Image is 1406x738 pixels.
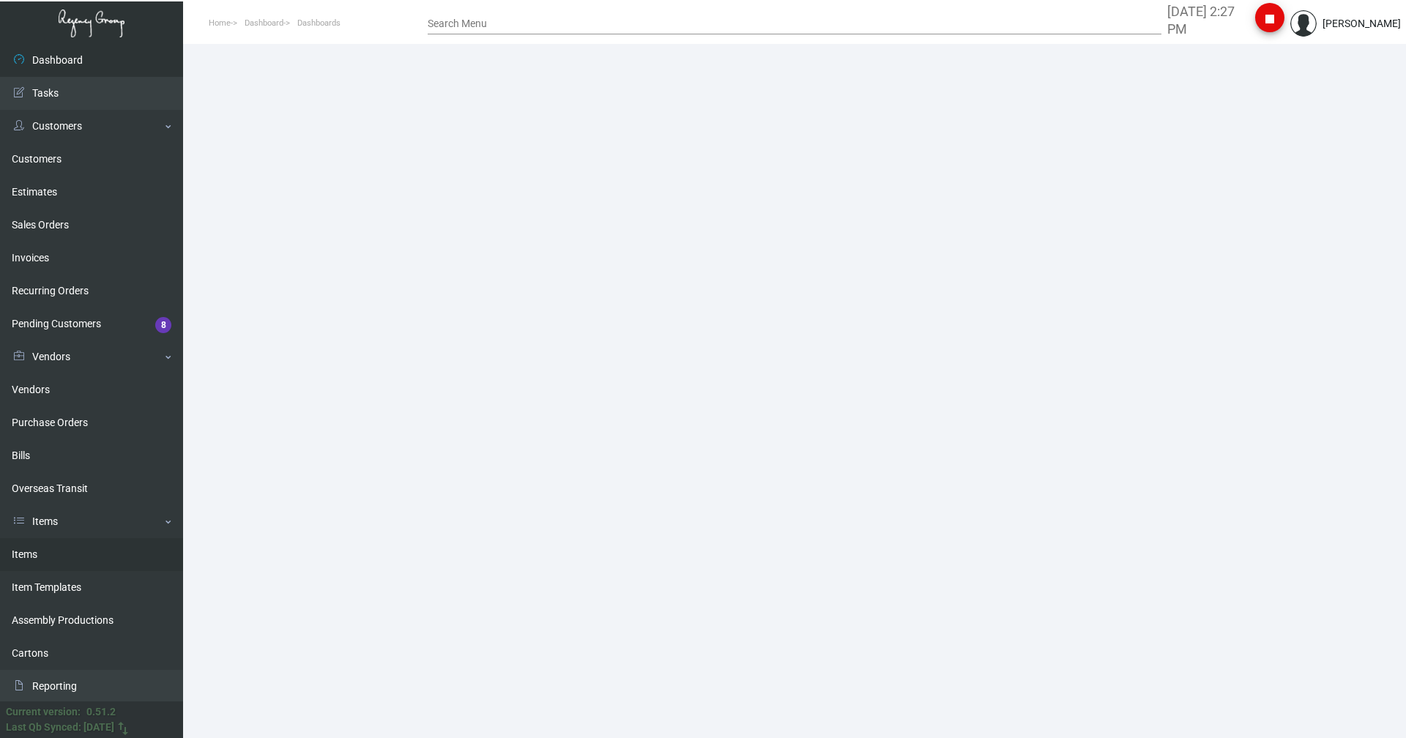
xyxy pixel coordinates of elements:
div: [PERSON_NAME] [1323,16,1401,31]
span: Dashboard [245,18,283,28]
div: 0.51.2 [86,704,116,720]
div: Current version: [6,704,81,720]
button: stop [1255,3,1284,32]
span: Dashboards [297,18,341,28]
div: Last Qb Synced: [DATE] [6,720,114,735]
i: stop [1261,10,1279,28]
span: Home [209,18,231,28]
img: admin@bootstrapmaster.com [1290,10,1317,37]
label: [DATE] 2:27 PM [1167,3,1244,38]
